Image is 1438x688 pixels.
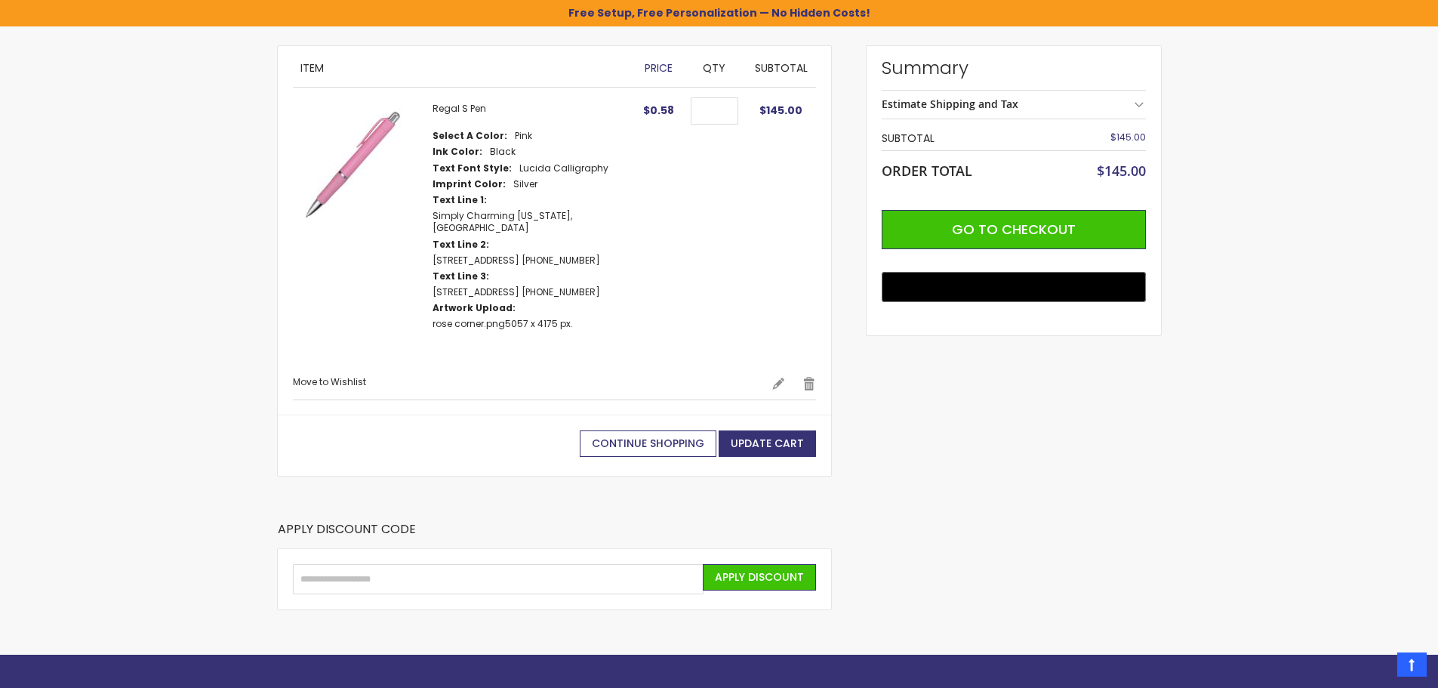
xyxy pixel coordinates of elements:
[433,102,486,115] a: Regal S Pen
[882,97,1018,111] strong: Estimate Shipping and Tax
[1110,131,1146,143] span: $145.00
[645,60,673,76] span: Price
[1097,162,1146,180] span: $145.00
[592,436,704,451] span: Continue Shopping
[433,302,516,314] dt: Artwork Upload
[703,60,725,76] span: Qty
[882,56,1146,80] strong: Summary
[433,286,600,298] dd: [STREET_ADDRESS] [PHONE_NUMBER]
[882,127,1058,150] th: Subtotal
[719,430,816,457] button: Update Cart
[433,239,489,251] dt: Text Line 2
[882,210,1146,249] button: Go to Checkout
[1397,653,1427,677] a: Top
[433,210,629,234] dd: Simply Charming [US_STATE], [GEOGRAPHIC_DATA]
[731,436,804,451] span: Update Cart
[293,103,433,361] a: Regal S-Pink
[433,317,505,330] a: rose corner.png
[293,103,417,227] img: Regal S-Pink
[755,60,808,76] span: Subtotal
[882,272,1146,302] button: Buy with GPay
[278,521,416,549] strong: Apply Discount Code
[278,6,425,31] span: Shopping Cart
[433,162,512,174] dt: Text Font Style
[300,60,324,76] span: Item
[882,159,972,180] strong: Order Total
[952,220,1076,239] span: Go to Checkout
[433,146,482,158] dt: Ink Color
[433,270,489,282] dt: Text Line 3
[580,430,716,457] a: Continue Shopping
[433,318,573,330] dd: 5057 x 4175 px.
[433,255,600,267] dd: [STREET_ADDRESS] [PHONE_NUMBER]
[293,375,366,388] a: Move to Wishlist
[643,103,674,118] span: $0.58
[759,103,802,118] span: $145.00
[715,569,804,585] span: Apply Discount
[515,130,532,142] dd: Pink
[433,130,507,142] dt: Select A Color
[433,178,506,190] dt: Imprint Color
[513,178,537,190] dd: Silver
[490,146,516,158] dd: Black
[519,162,608,174] dd: Lucida Calligraphy
[433,194,487,206] dt: Text Line 1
